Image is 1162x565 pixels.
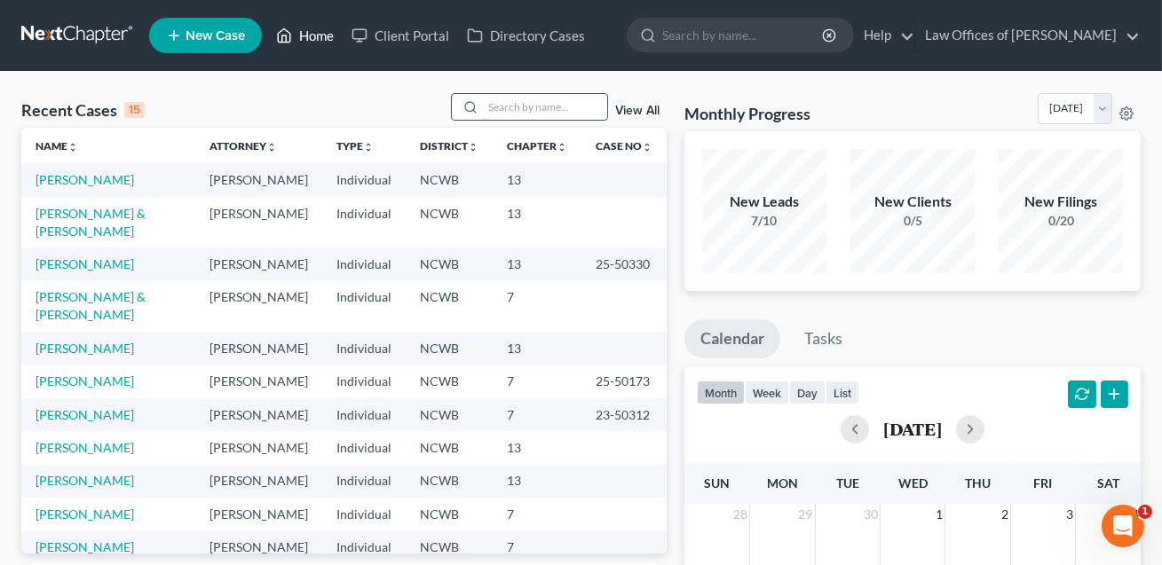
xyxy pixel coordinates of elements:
td: NCWB [406,247,493,280]
a: Law Offices of [PERSON_NAME] [916,20,1140,51]
td: NCWB [406,197,493,247]
td: Individual [322,531,406,564]
i: unfold_more [363,142,374,153]
td: [PERSON_NAME] [195,531,322,564]
td: NCWB [406,365,493,397]
td: [PERSON_NAME] [195,332,322,365]
td: 25-50173 [581,365,667,397]
td: Individual [322,365,406,397]
span: Thu [965,475,991,490]
td: [PERSON_NAME] [195,247,322,280]
td: 25-50330 [581,247,667,280]
td: 13 [493,197,581,247]
a: Directory Cases [458,20,594,51]
div: 0/5 [850,212,975,230]
td: [PERSON_NAME] [195,498,322,530]
span: 29 [797,504,815,525]
button: list [826,381,859,404]
div: Recent Cases [21,99,145,121]
td: 7 [493,398,581,431]
i: unfold_more [557,142,567,153]
span: Fri [1033,475,1052,490]
a: [PERSON_NAME] & [PERSON_NAME] [36,289,146,322]
a: Typeunfold_more [336,139,374,153]
a: Districtunfold_more [420,139,478,153]
a: View All [615,105,660,117]
td: Individual [322,197,406,247]
td: Individual [322,247,406,280]
span: Mon [767,475,798,490]
td: 13 [493,332,581,365]
span: 1 [934,504,945,525]
h2: [DATE] [883,420,942,438]
td: Individual [322,398,406,431]
i: unfold_more [67,142,78,153]
td: 7 [493,498,581,530]
td: Individual [322,281,406,332]
a: [PERSON_NAME] [36,373,134,388]
input: Search by name... [662,19,825,51]
td: NCWB [406,281,493,332]
td: [PERSON_NAME] [195,163,322,196]
td: NCWB [406,498,493,530]
td: 7 [493,281,581,332]
span: New Case [186,29,245,43]
span: Wed [898,475,928,490]
a: [PERSON_NAME] [36,256,134,271]
a: [PERSON_NAME] [36,341,134,356]
span: Tue [836,475,859,490]
span: 2 [1000,504,1010,525]
td: NCWB [406,465,493,498]
td: [PERSON_NAME] [195,281,322,332]
div: New Leads [702,192,826,212]
td: NCWB [406,163,493,196]
span: Sun [704,475,730,490]
button: month [697,381,745,404]
div: New Clients [850,192,975,212]
i: unfold_more [266,142,277,153]
td: NCWB [406,431,493,464]
td: [PERSON_NAME] [195,398,322,431]
td: Individual [322,332,406,365]
h3: Monthly Progress [684,103,810,124]
a: [PERSON_NAME] [36,506,134,522]
span: 3 [1064,504,1075,525]
td: 13 [493,163,581,196]
div: 7/10 [702,212,826,230]
span: 30 [862,504,880,525]
a: Nameunfold_more [36,139,78,153]
a: [PERSON_NAME] [36,172,134,187]
a: Case Nounfold_more [596,139,652,153]
input: Search by name... [483,94,607,120]
div: New Filings [999,192,1123,212]
td: [PERSON_NAME] [195,197,322,247]
td: [PERSON_NAME] [195,431,322,464]
a: Tasks [788,319,858,358]
iframe: Intercom live chat [1102,505,1144,547]
a: [PERSON_NAME] [36,539,134,554]
td: NCWB [406,332,493,365]
a: Calendar [684,319,780,358]
a: [PERSON_NAME] [36,407,134,422]
button: week [745,381,789,404]
td: 13 [493,431,581,464]
td: NCWB [406,398,493,431]
a: Chapterunfold_more [507,139,567,153]
td: Individual [322,431,406,464]
div: 15 [124,102,145,118]
span: 1 [1138,505,1152,519]
i: unfold_more [468,142,478,153]
span: 4 [1130,504,1141,525]
td: Individual [322,163,406,196]
a: [PERSON_NAME] & [PERSON_NAME] [36,206,146,239]
i: unfold_more [642,142,652,153]
td: 13 [493,465,581,498]
a: [PERSON_NAME] [36,473,134,488]
button: day [789,381,826,404]
td: Individual [322,498,406,530]
td: 7 [493,531,581,564]
span: Sat [1097,475,1119,490]
a: Help [855,20,914,51]
td: [PERSON_NAME] [195,365,322,397]
a: Home [267,20,343,51]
